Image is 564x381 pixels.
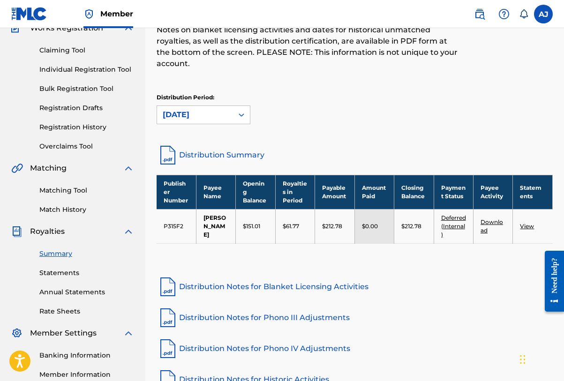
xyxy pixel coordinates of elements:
[39,103,134,113] a: Registration Drafts
[157,306,179,329] img: pdf
[39,142,134,151] a: Overclaims Tool
[30,328,97,339] span: Member Settings
[163,109,227,120] div: [DATE]
[100,8,133,19] span: Member
[83,8,95,20] img: Top Rightsholder
[39,287,134,297] a: Annual Statements
[474,175,513,209] th: Payee Activity
[517,336,564,381] iframe: Chat Widget
[513,175,553,209] th: Statements
[236,175,275,209] th: Opening Balance
[474,8,485,20] img: search
[157,144,179,166] img: distribution-summary-pdf
[495,5,513,23] div: Help
[362,222,378,231] p: $0.00
[39,249,134,259] a: Summary
[39,45,134,55] a: Claiming Tool
[123,226,134,237] img: expand
[498,8,510,20] img: help
[354,175,394,209] th: Amount Paid
[11,22,23,34] img: Works Registration
[434,175,473,209] th: Payment Status
[157,175,196,209] th: Publisher Number
[123,163,134,174] img: expand
[39,306,134,316] a: Rate Sheets
[481,218,503,234] a: Download
[123,22,134,34] img: expand
[196,175,235,209] th: Payee Name
[534,5,553,23] div: User Menu
[157,144,553,166] a: Distribution Summary
[30,163,67,174] span: Matching
[520,345,526,374] div: Drag
[123,328,134,339] img: expand
[11,226,23,237] img: Royalties
[283,222,299,231] p: $61.77
[11,7,47,21] img: MLC Logo
[39,84,134,94] a: Bulk Registration Tool
[39,205,134,215] a: Match History
[157,209,196,243] td: P315F2
[520,223,534,230] a: View
[11,328,23,339] img: Member Settings
[11,163,23,174] img: Matching
[519,9,528,19] div: Notifications
[157,93,250,102] p: Distribution Period:
[39,65,134,75] a: Individual Registration Tool
[157,24,462,69] p: Notes on blanket licensing activities and dates for historical unmatched royalties, as well as th...
[196,209,235,243] td: [PERSON_NAME]
[470,5,489,23] a: Public Search
[39,351,134,360] a: Banking Information
[39,122,134,132] a: Registration History
[30,226,65,237] span: Royalties
[157,337,553,360] a: Distribution Notes for Phono IV Adjustments
[275,175,315,209] th: Royalties in Period
[394,175,434,209] th: Closing Balance
[315,175,354,209] th: Payable Amount
[30,22,103,34] span: Works Registration
[39,268,134,278] a: Statements
[401,222,421,231] p: $212.78
[322,222,342,231] p: $212.78
[157,306,553,329] a: Distribution Notes for Phono III Adjustments
[538,243,564,320] iframe: Resource Center
[157,276,553,298] a: Distribution Notes for Blanket Licensing Activities
[157,337,179,360] img: pdf
[243,222,260,231] p: $151.01
[39,370,134,380] a: Member Information
[39,186,134,195] a: Matching Tool
[157,276,179,298] img: pdf
[441,214,466,238] a: Deferred (Internal)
